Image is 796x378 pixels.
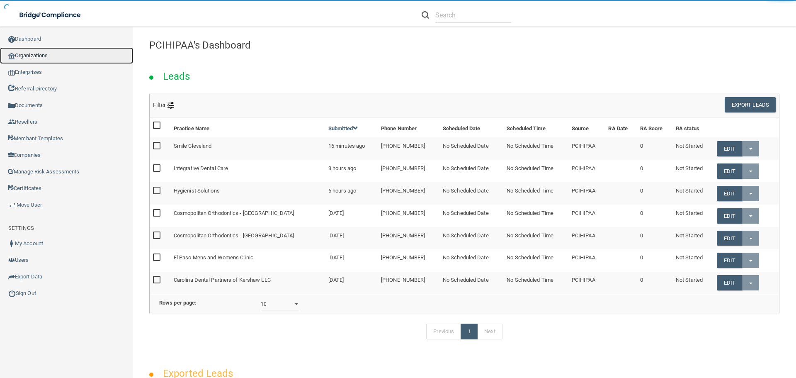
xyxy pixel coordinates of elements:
[170,272,325,294] td: Carolina Dental Partners of Kershaw LLC
[637,249,672,272] td: 0
[378,137,439,160] td: [PHONE_NUMBER]
[170,227,325,249] td: Cosmopolitan Orthodontics - [GEOGRAPHIC_DATA]
[378,117,439,137] th: Phone Number
[378,160,439,182] td: [PHONE_NUMBER]
[477,324,502,339] a: Next
[672,160,713,182] td: Not Started
[328,125,358,132] a: Submitted
[637,227,672,249] td: 0
[605,117,636,137] th: RA Date
[503,160,568,182] td: No Scheduled Time
[325,182,378,205] td: 6 hours ago
[8,201,17,209] img: briefcase.64adab9b.png
[153,102,174,108] span: Filter
[672,137,713,160] td: Not Started
[568,182,605,205] td: PCIHIPAA
[439,182,503,205] td: No Scheduled Date
[325,272,378,294] td: [DATE]
[167,102,174,109] img: icon-filter@2x.21656d0b.png
[653,319,786,352] iframe: Drift Widget Chat Controller
[8,257,15,263] img: icon-users.e205127d.png
[378,182,439,205] td: [PHONE_NUMBER]
[461,324,478,339] a: 1
[672,227,713,249] td: Not Started
[378,272,439,294] td: [PHONE_NUMBER]
[503,272,568,294] td: No Scheduled Time
[717,231,742,246] a: Edit
[637,182,672,205] td: 0
[170,182,325,205] td: Hygienist Solutions
[503,137,568,160] td: No Scheduled Time
[8,36,15,43] img: ic_dashboard_dark.d01f4a41.png
[422,11,429,19] img: ic-search.3b580494.png
[717,163,742,179] a: Edit
[325,249,378,272] td: [DATE]
[12,7,89,24] img: bridge_compliance_login_screen.278c3ca4.svg
[439,137,503,160] td: No Scheduled Date
[155,65,199,88] h2: Leads
[637,137,672,160] td: 0
[8,119,15,125] img: ic_reseller.de258add.png
[503,117,568,137] th: Scheduled Time
[170,249,325,272] td: El Paso Mens and Womens Clinic
[503,249,568,272] td: No Scheduled Time
[717,186,742,201] a: Edit
[439,160,503,182] td: No Scheduled Date
[672,117,713,137] th: RA status
[439,249,503,272] td: No Scheduled Date
[568,160,605,182] td: PCIHIPAA
[439,205,503,227] td: No Scheduled Date
[170,137,325,160] td: Smile Cleveland
[435,7,511,23] input: Search
[568,137,605,160] td: PCIHIPAA
[672,205,713,227] td: Not Started
[637,160,672,182] td: 0
[8,273,15,280] img: icon-export.b9366987.png
[568,117,605,137] th: Source
[717,141,742,156] a: Edit
[8,290,16,297] img: ic_power_dark.7ecde6b1.png
[637,272,672,294] td: 0
[503,227,568,249] td: No Scheduled Time
[8,70,15,76] img: enterprise.0d942306.png
[159,300,197,306] b: Rows per page:
[439,272,503,294] td: No Scheduled Date
[672,249,713,272] td: Not Started
[568,272,605,294] td: PCIHIPAA
[439,227,503,249] td: No Scheduled Date
[439,117,503,137] th: Scheduled Date
[325,137,378,160] td: 16 minutes ago
[672,272,713,294] td: Not Started
[426,324,461,339] a: Previous
[8,223,34,233] label: SETTINGS
[8,53,15,59] img: organization-icon.f8decf85.png
[378,227,439,249] td: [PHONE_NUMBER]
[8,240,15,247] img: ic_user_dark.df1a06c3.png
[170,117,325,137] th: Practice Name
[717,253,742,268] a: Edit
[717,275,742,290] a: Edit
[672,182,713,205] td: Not Started
[637,205,672,227] td: 0
[378,205,439,227] td: [PHONE_NUMBER]
[170,160,325,182] td: Integrative Dental Care
[8,102,15,109] img: icon-documents.8dae5593.png
[568,249,605,272] td: PCIHIPAA
[170,205,325,227] td: Cosmopolitan Orthodontics - [GEOGRAPHIC_DATA]
[568,227,605,249] td: PCIHIPAA
[717,208,742,224] a: Edit
[149,40,779,51] h4: PCIHIPAA's Dashboard
[325,227,378,249] td: [DATE]
[503,182,568,205] td: No Scheduled Time
[568,205,605,227] td: PCIHIPAA
[503,205,568,227] td: No Scheduled Time
[378,249,439,272] td: [PHONE_NUMBER]
[725,97,776,112] button: Export Leads
[325,205,378,227] td: [DATE]
[637,117,672,137] th: RA Score
[325,160,378,182] td: 3 hours ago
